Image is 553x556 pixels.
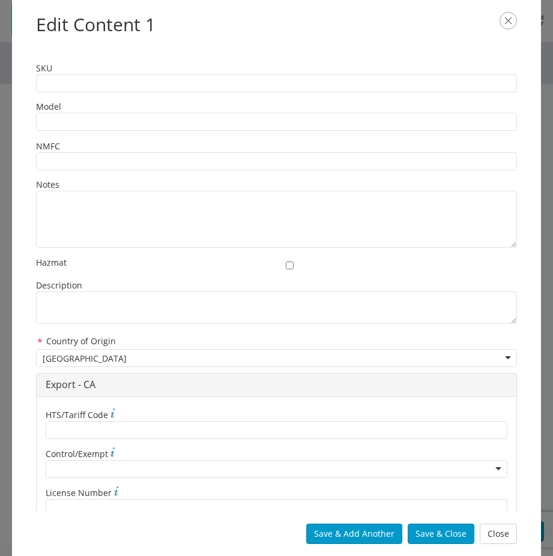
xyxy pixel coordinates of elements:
button: Save & Add Another [306,524,402,544]
span: Control/Exempt [46,448,108,459]
button: Save & Close [408,524,474,544]
span: Notes [36,179,59,190]
span: Hazmat [36,257,67,268]
span: Description [36,279,82,291]
span: HTS/Tariff Code [46,409,108,420]
span: Model [36,101,61,112]
span: License Number [46,487,112,498]
button: Close [480,524,517,544]
a: Export - CA [46,378,95,391]
div: [GEOGRAPHIC_DATA] [43,353,127,365]
span: NMFC [36,140,60,152]
h2: Edit Content 1 [36,12,517,38]
span: Country of Origin [46,336,116,347]
span: SKU [36,62,52,74]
